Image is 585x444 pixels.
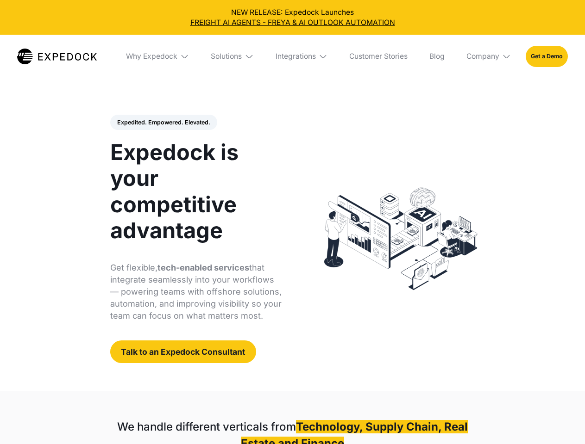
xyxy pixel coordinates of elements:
a: Customer Stories [342,35,415,78]
div: Integrations [276,52,316,61]
strong: tech-enabled services [157,263,249,272]
div: Integrations [268,35,335,78]
div: Why Expedock [126,52,177,61]
a: Get a Demo [526,46,568,67]
strong: We handle different verticals from [117,420,296,433]
div: Why Expedock [119,35,196,78]
h1: Expedock is your competitive advantage [110,139,282,243]
div: Solutions [211,52,242,61]
div: Company [466,52,499,61]
a: FREIGHT AI AGENTS - FREYA & AI OUTLOOK AUTOMATION [7,18,578,28]
p: Get flexible, that integrate seamlessly into your workflows — powering teams with offshore soluti... [110,262,282,322]
a: Blog [422,35,452,78]
div: NEW RELEASE: Expedock Launches [7,7,578,28]
div: Solutions [204,35,261,78]
a: Talk to an Expedock Consultant [110,340,256,363]
div: Company [459,35,518,78]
